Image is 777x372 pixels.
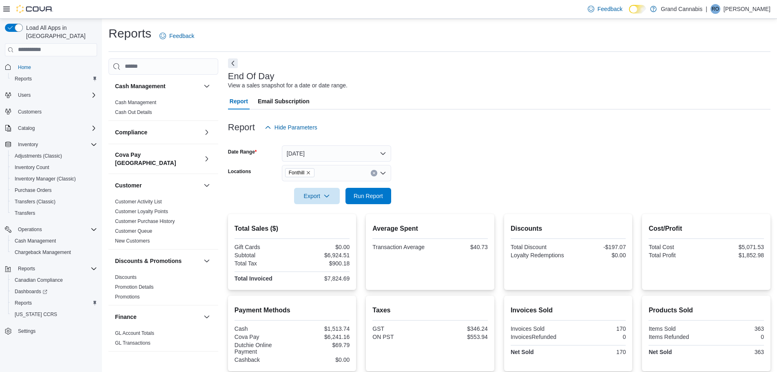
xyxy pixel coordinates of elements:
[372,305,488,315] h2: Taxes
[11,287,97,296] span: Dashboards
[8,196,100,207] button: Transfers (Classic)
[15,249,71,256] span: Chargeback Management
[629,13,629,14] span: Dark Mode
[115,340,151,346] a: GL Transactions
[115,228,152,234] span: Customer Queue
[11,74,97,84] span: Reports
[235,334,290,340] div: Cova Pay
[706,4,707,14] p: |
[228,58,238,68] button: Next
[584,1,626,17] a: Feedback
[285,168,315,177] span: Fonthill
[570,252,626,258] div: $0.00
[2,263,100,274] button: Reports
[115,294,140,300] span: Promotions
[649,305,764,315] h2: Products Sold
[235,252,290,258] div: Subtotal
[294,325,350,332] div: $1,513.74
[15,198,55,205] span: Transfers (Classic)
[708,244,764,250] div: $5,071.53
[235,305,350,315] h2: Payment Methods
[2,224,100,235] button: Operations
[15,225,97,234] span: Operations
[299,188,335,204] span: Export
[15,164,49,171] span: Inventory Count
[16,5,53,13] img: Cova
[8,73,100,85] button: Reports
[202,256,212,266] button: Discounts & Promotions
[115,109,152,116] span: Cash Out Details
[2,89,100,101] button: Users
[202,154,212,164] button: Cova Pay [GEOGRAPHIC_DATA]
[8,185,100,196] button: Purchase Orders
[712,4,719,14] span: RO
[202,127,212,137] button: Compliance
[115,284,154,290] a: Promotion Details
[228,71,274,81] h3: End Of Day
[115,257,200,265] button: Discounts & Promotions
[15,210,35,216] span: Transfers
[235,325,290,332] div: Cash
[258,93,310,109] span: Email Subscription
[372,325,428,332] div: GST
[11,185,97,195] span: Purchase Orders
[8,247,100,258] button: Chargeback Management
[15,311,57,318] span: [US_STATE] CCRS
[8,207,100,219] button: Transfers
[11,208,97,218] span: Transfers
[8,162,100,173] button: Inventory Count
[294,275,350,282] div: $7,824.69
[115,257,182,265] h3: Discounts & Promotions
[15,90,34,100] button: Users
[11,74,35,84] a: Reports
[228,168,251,175] label: Locations
[511,244,567,250] div: Total Discount
[11,275,97,285] span: Canadian Compliance
[115,340,151,346] span: GL Transactions
[15,300,32,306] span: Reports
[372,244,428,250] div: Transaction Average
[115,238,150,244] a: New Customers
[169,32,194,40] span: Feedback
[11,298,35,308] a: Reports
[371,170,377,176] button: Clear input
[11,163,97,172] span: Inventory Count
[23,24,97,40] span: Load All Apps in [GEOGRAPHIC_DATA]
[115,238,150,244] span: New Customers
[18,64,31,71] span: Home
[15,62,97,72] span: Home
[115,128,200,136] button: Compliance
[294,260,350,267] div: $900.18
[11,298,97,308] span: Reports
[18,92,31,98] span: Users
[8,309,100,320] button: [US_STATE] CCRS
[115,330,154,336] span: GL Account Totals
[115,274,137,280] a: Discounts
[11,236,59,246] a: Cash Management
[115,218,175,224] a: Customer Purchase History
[11,310,97,319] span: Washington CCRS
[649,325,704,332] div: Items Sold
[261,119,321,136] button: Hide Parameters
[115,313,137,321] h3: Finance
[115,181,142,189] h3: Customer
[345,188,391,204] button: Run Report
[306,170,311,175] button: Remove Fonthill from selection in this group
[8,235,100,247] button: Cash Management
[649,334,704,340] div: Items Refunded
[11,151,65,161] a: Adjustments (Classic)
[11,247,74,257] a: Chargeback Management
[108,197,218,249] div: Customer
[15,107,45,117] a: Customers
[202,312,212,322] button: Finance
[18,265,35,272] span: Reports
[8,150,100,162] button: Adjustments (Classic)
[570,334,626,340] div: 0
[2,123,100,134] button: Catalog
[708,334,764,340] div: 0
[228,123,255,132] h3: Report
[294,342,350,348] div: $69.79
[202,81,212,91] button: Cash Management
